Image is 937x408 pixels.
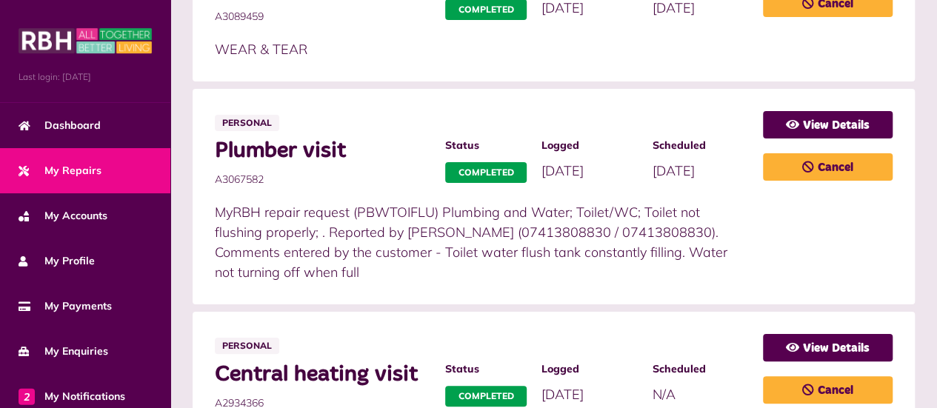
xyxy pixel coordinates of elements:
[541,386,584,403] span: [DATE]
[445,386,527,407] span: Completed
[445,138,527,153] span: Status
[763,334,893,361] a: View Details
[215,172,430,187] span: A3067582
[19,388,35,404] span: 2
[19,26,152,56] img: MyRBH
[19,344,108,359] span: My Enquiries
[215,115,279,131] span: Personal
[19,70,152,84] span: Last login: [DATE]
[541,162,584,179] span: [DATE]
[215,361,430,388] span: Central heating visit
[653,386,676,403] span: N/A
[653,138,748,153] span: Scheduled
[763,111,893,138] a: View Details
[19,389,125,404] span: My Notifications
[215,39,748,59] p: WEAR & TEAR
[19,163,101,178] span: My Repairs
[445,162,527,183] span: Completed
[19,253,95,269] span: My Profile
[215,202,748,282] p: MyRBH repair request (PBWTOIFLU) Plumbing and Water; Toilet/WC; Toilet not flushing properly; . R...
[19,208,107,224] span: My Accounts
[215,9,430,24] span: A3089459
[653,162,695,179] span: [DATE]
[19,118,101,133] span: Dashboard
[215,138,430,164] span: Plumber visit
[763,153,893,181] a: Cancel
[541,361,637,377] span: Logged
[445,361,527,377] span: Status
[763,376,893,404] a: Cancel
[541,138,637,153] span: Logged
[19,298,112,314] span: My Payments
[215,338,279,354] span: Personal
[653,361,748,377] span: Scheduled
